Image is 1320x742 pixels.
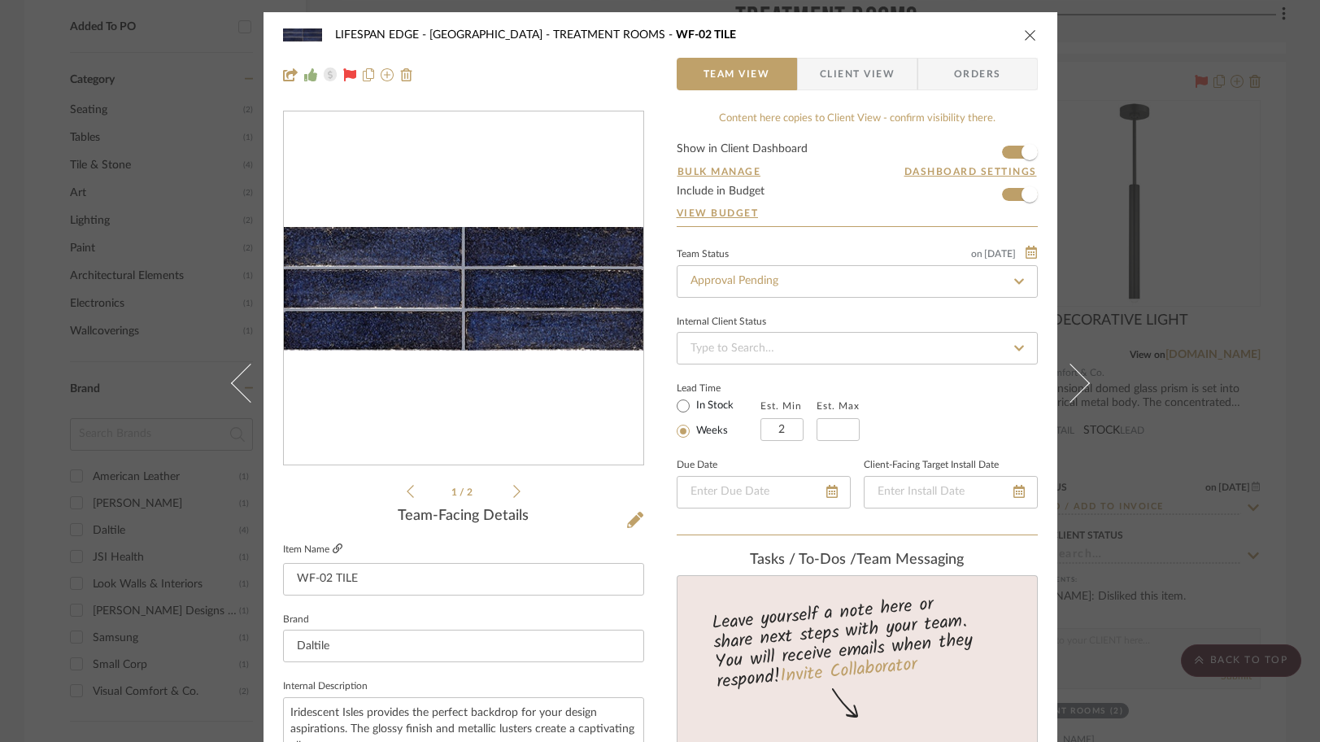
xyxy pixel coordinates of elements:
div: 0 [284,112,643,465]
span: 1 [451,487,460,497]
div: Content here copies to Client View - confirm visibility there. [677,111,1038,127]
label: Client-Facing Target Install Date [864,461,999,469]
input: Enter Item Name [283,563,644,596]
span: Tasks / To-Dos / [750,552,856,567]
span: Client View [820,58,895,90]
input: Enter Install Date [864,476,1038,508]
button: close [1023,28,1038,42]
button: Bulk Manage [677,164,762,179]
div: Team-Facing Details [283,508,644,526]
a: Invite Collaborator [778,651,917,692]
span: on [971,249,982,259]
div: Team Status [677,251,729,259]
span: / [460,487,467,497]
span: 2 [467,487,475,497]
label: Due Date [677,461,717,469]
label: Brand [283,616,309,624]
span: Team View [704,58,770,90]
div: Internal Client Status [677,318,766,326]
img: Remove from project [400,68,413,81]
label: Est. Max [817,400,860,412]
img: a4ab95d4-7b7b-439b-89e5-9a273d5d1811_436x436.jpg [284,227,643,351]
input: Type to Search… [677,265,1038,298]
span: WF-02 TILE [676,29,736,41]
div: Leave yourself a note here or share next steps with your team. You will receive emails when they ... [674,587,1039,696]
label: In Stock [693,399,734,413]
label: Lead Time [677,381,760,395]
div: team Messaging [677,552,1038,570]
span: TREATMENT ROOMS [553,29,676,41]
label: Weeks [693,424,728,439]
label: Item Name [283,543,342,556]
label: Internal Description [283,683,368,691]
input: Enter Due Date [677,476,851,508]
span: LIFESPAN EDGE - [GEOGRAPHIC_DATA] [335,29,553,41]
span: [DATE] [982,248,1017,260]
input: Type to Search… [677,332,1038,364]
label: Est. Min [760,400,802,412]
mat-radio-group: Select item type [677,395,760,441]
img: a4ab95d4-7b7b-439b-89e5-9a273d5d1811_48x40.jpg [283,19,322,51]
span: Orders [936,58,1019,90]
input: Enter Brand [283,630,644,662]
a: View Budget [677,207,1038,220]
button: Dashboard Settings [904,164,1038,179]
